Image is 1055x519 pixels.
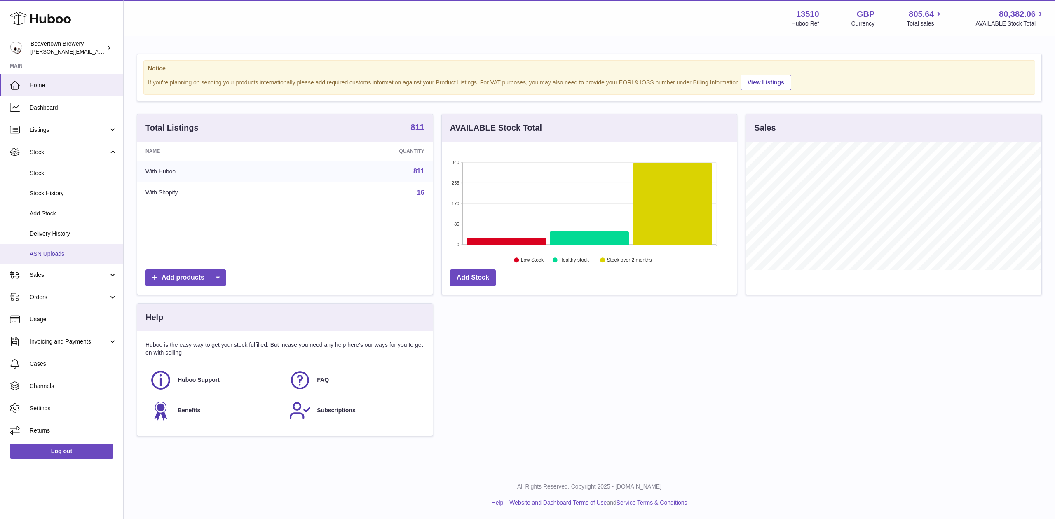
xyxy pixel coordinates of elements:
div: If you're planning on sending your products internationally please add required customs informati... [148,73,1031,90]
text: Low Stock [521,257,544,263]
text: 0 [457,242,459,247]
h3: Sales [754,122,776,133]
td: With Shopify [137,182,296,203]
a: 811 [413,168,424,175]
span: [PERSON_NAME][EMAIL_ADDRESS][PERSON_NAME][DOMAIN_NAME] [30,48,209,55]
a: View Listings [741,75,791,90]
li: and [506,499,687,507]
span: Stock [30,169,117,177]
a: Add products [145,269,226,286]
a: 80,382.06 AVAILABLE Stock Total [975,9,1045,28]
span: FAQ [317,376,329,384]
text: 340 [452,160,459,165]
span: ASN Uploads [30,250,117,258]
text: Stock over 2 months [607,257,652,263]
strong: GBP [857,9,874,20]
span: Dashboard [30,104,117,112]
p: All Rights Reserved. Copyright 2025 - [DOMAIN_NAME] [130,483,1048,491]
th: Quantity [296,142,432,161]
span: Subscriptions [317,407,355,414]
span: Delivery History [30,230,117,238]
span: Stock History [30,189,117,197]
span: Listings [30,126,108,134]
strong: 13510 [796,9,819,20]
span: AVAILABLE Stock Total [975,20,1045,28]
a: Benefits [150,400,281,422]
span: Total sales [907,20,943,28]
a: Service Terms & Conditions [617,499,687,506]
text: 170 [452,201,459,206]
span: Home [30,82,117,89]
span: Invoicing and Payments [30,338,108,346]
a: Add Stock [450,269,496,286]
text: Healthy stock [559,257,589,263]
span: Cases [30,360,117,368]
a: Help [492,499,504,506]
img: Matthew.McCormack@beavertownbrewery.co.uk [10,42,22,54]
a: FAQ [289,369,420,391]
span: Usage [30,316,117,323]
span: Settings [30,404,117,412]
span: Returns [30,427,117,435]
h3: Total Listings [145,122,199,133]
div: Currency [851,20,875,28]
a: 16 [417,189,424,196]
span: 80,382.06 [999,9,1036,20]
a: 805.64 Total sales [907,9,943,28]
span: Channels [30,382,117,390]
th: Name [137,142,296,161]
h3: AVAILABLE Stock Total [450,122,542,133]
strong: 811 [410,123,424,131]
p: Huboo is the easy way to get your stock fulfilled. But incase you need any help here's our ways f... [145,341,424,357]
span: Benefits [178,407,200,414]
div: Beavertown Brewery [30,40,105,56]
span: Stock [30,148,108,156]
strong: Notice [148,65,1031,72]
text: 85 [454,222,459,227]
td: With Huboo [137,161,296,182]
text: 255 [452,180,459,185]
a: Huboo Support [150,369,281,391]
span: Add Stock [30,210,117,217]
span: 805.64 [909,9,934,20]
span: Orders [30,293,108,301]
a: Log out [10,444,113,458]
a: 811 [410,123,424,133]
a: Website and Dashboard Terms of Use [509,499,607,506]
span: Huboo Support [178,376,220,384]
a: Subscriptions [289,400,420,422]
div: Huboo Ref [792,20,819,28]
span: Sales [30,271,108,279]
h3: Help [145,312,163,323]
